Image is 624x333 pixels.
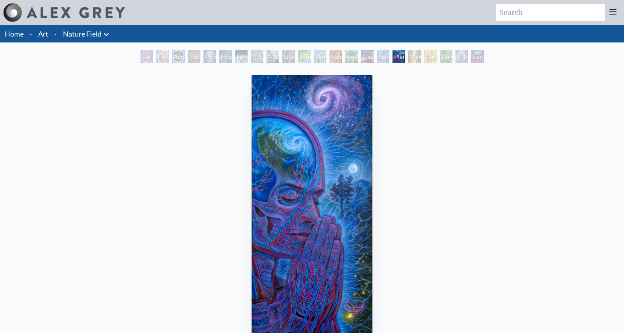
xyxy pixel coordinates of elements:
[52,25,60,42] li: ·
[141,50,153,63] div: Earth Witness
[424,50,437,63] div: Cannabis Mudra
[377,50,389,63] div: Eco-Atlas
[496,4,605,21] input: Search
[38,28,48,39] a: Art
[27,25,35,42] li: ·
[345,50,358,63] div: Tree & Person
[314,50,326,63] div: Humming Bird
[5,29,24,38] a: Home
[235,50,248,63] div: Earth Energies
[282,50,295,63] div: Lilacs
[251,50,263,63] div: [US_STATE] Song
[361,50,374,63] div: Gaia
[172,50,185,63] div: Acorn Dream
[298,50,311,63] div: Symbiosis: Gall Wasp & Oak Tree
[188,50,200,63] div: Squirrel
[63,28,102,39] a: Nature Field
[408,50,421,63] div: Vision Tree
[219,50,232,63] div: Eclipse
[471,50,484,63] div: Earthmind
[204,50,216,63] div: Person Planet
[456,50,468,63] div: [DEMOGRAPHIC_DATA] in the Ocean of Awareness
[156,50,169,63] div: Flesh of the Gods
[330,50,342,63] div: Vajra Horse
[393,50,405,63] div: Planetary Prayers
[440,50,452,63] div: Dance of Cannabia
[267,50,279,63] div: Metamorphosis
